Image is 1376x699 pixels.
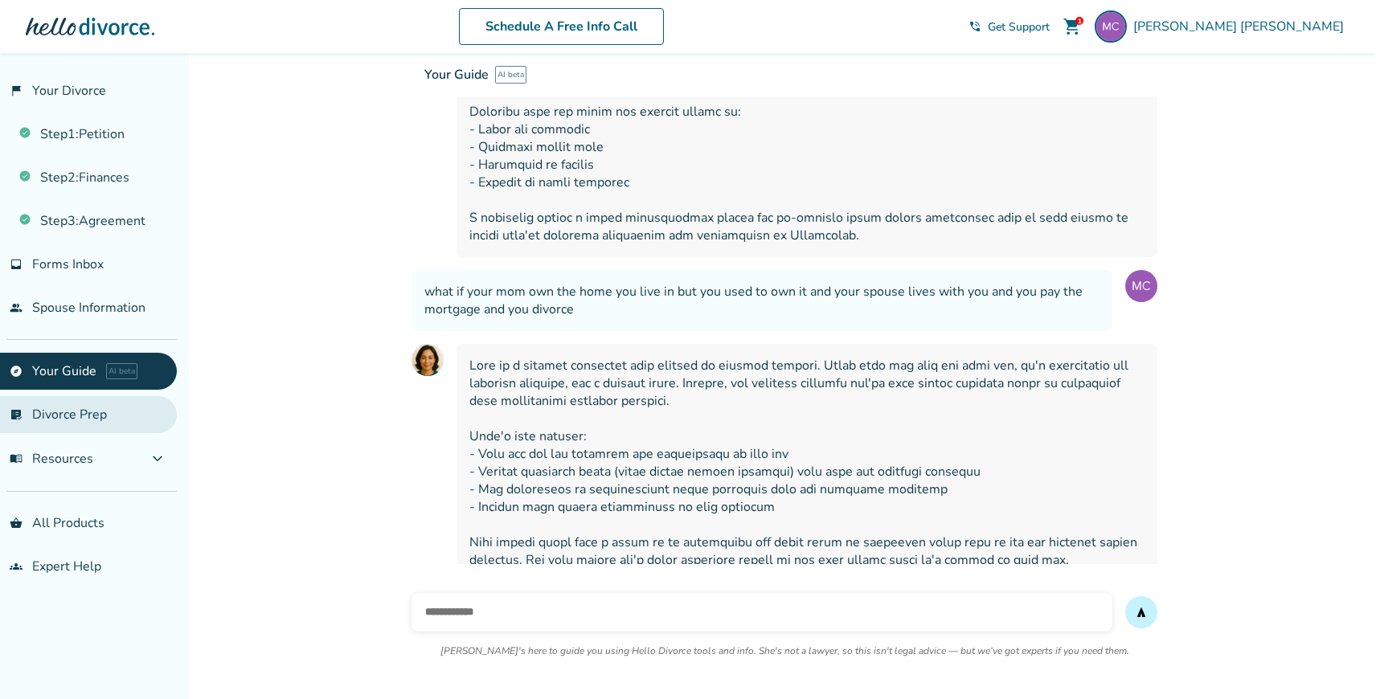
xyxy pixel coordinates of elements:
span: list_alt_check [10,408,23,421]
span: what if your mom own the home you live in but you used to own it and your spouse lives with you a... [424,283,1100,318]
span: expand_more [148,449,167,468]
span: phone_in_talk [969,20,981,33]
span: Resources [10,450,93,468]
span: inbox [10,258,23,271]
img: User [1125,270,1157,302]
div: 1 [1075,17,1083,25]
button: send [1125,596,1157,628]
iframe: Chat Widget [1296,622,1376,699]
span: Your Guide [424,66,489,84]
img: AI Assistant [412,344,444,376]
span: explore [10,365,23,378]
span: [PERSON_NAME] [PERSON_NAME] [1133,18,1350,35]
span: people [10,301,23,314]
span: Get Support [988,19,1050,35]
span: menu_book [10,452,23,465]
span: send [1135,606,1148,619]
a: phone_in_talkGet Support [969,19,1050,35]
a: Schedule A Free Info Call [459,8,664,45]
span: Forms Inbox [32,255,104,273]
span: AI beta [106,363,137,379]
img: Testing CA [1095,10,1127,43]
span: AI beta [495,66,526,84]
span: flag_2 [10,84,23,97]
span: shopping_cart [1063,17,1082,36]
span: groups [10,560,23,573]
p: [PERSON_NAME]'s here to guide you using Hello Divorce tools and info. She's not a lawyer, so this... [440,644,1129,657]
span: shopping_basket [10,517,23,529]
